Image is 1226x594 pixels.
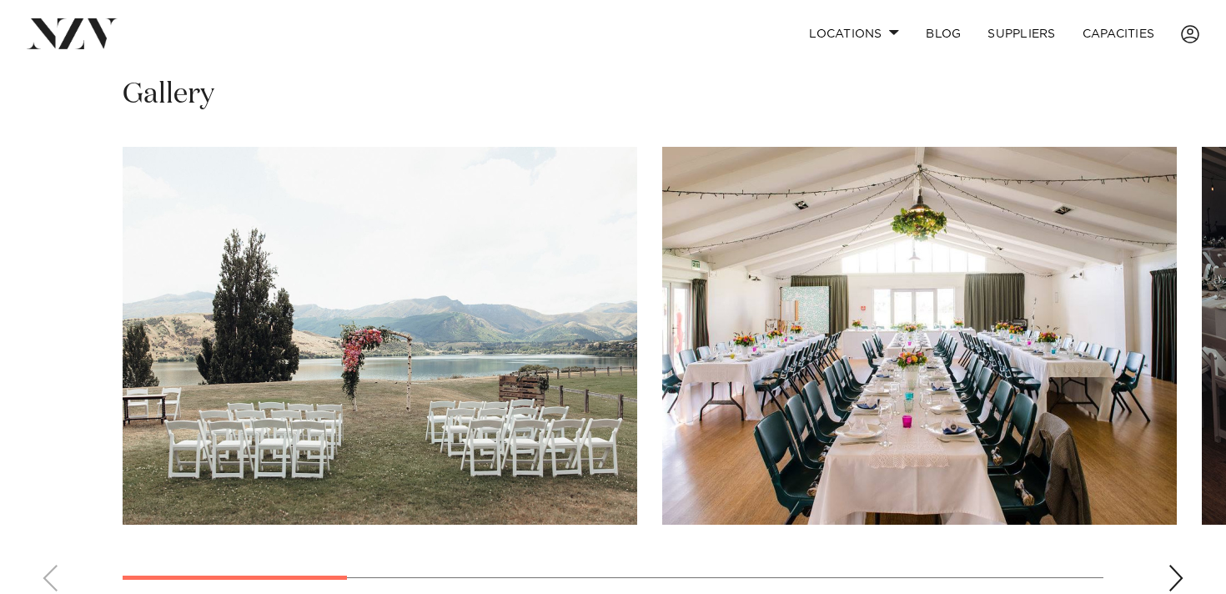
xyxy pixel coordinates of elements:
[796,16,912,52] a: Locations
[662,147,1177,525] swiper-slide: 2 / 8
[912,16,974,52] a: BLOG
[27,18,118,48] img: nzv-logo.png
[123,76,214,113] h2: Gallery
[1069,16,1168,52] a: Capacities
[974,16,1068,52] a: SUPPLIERS
[123,147,637,525] swiper-slide: 1 / 8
